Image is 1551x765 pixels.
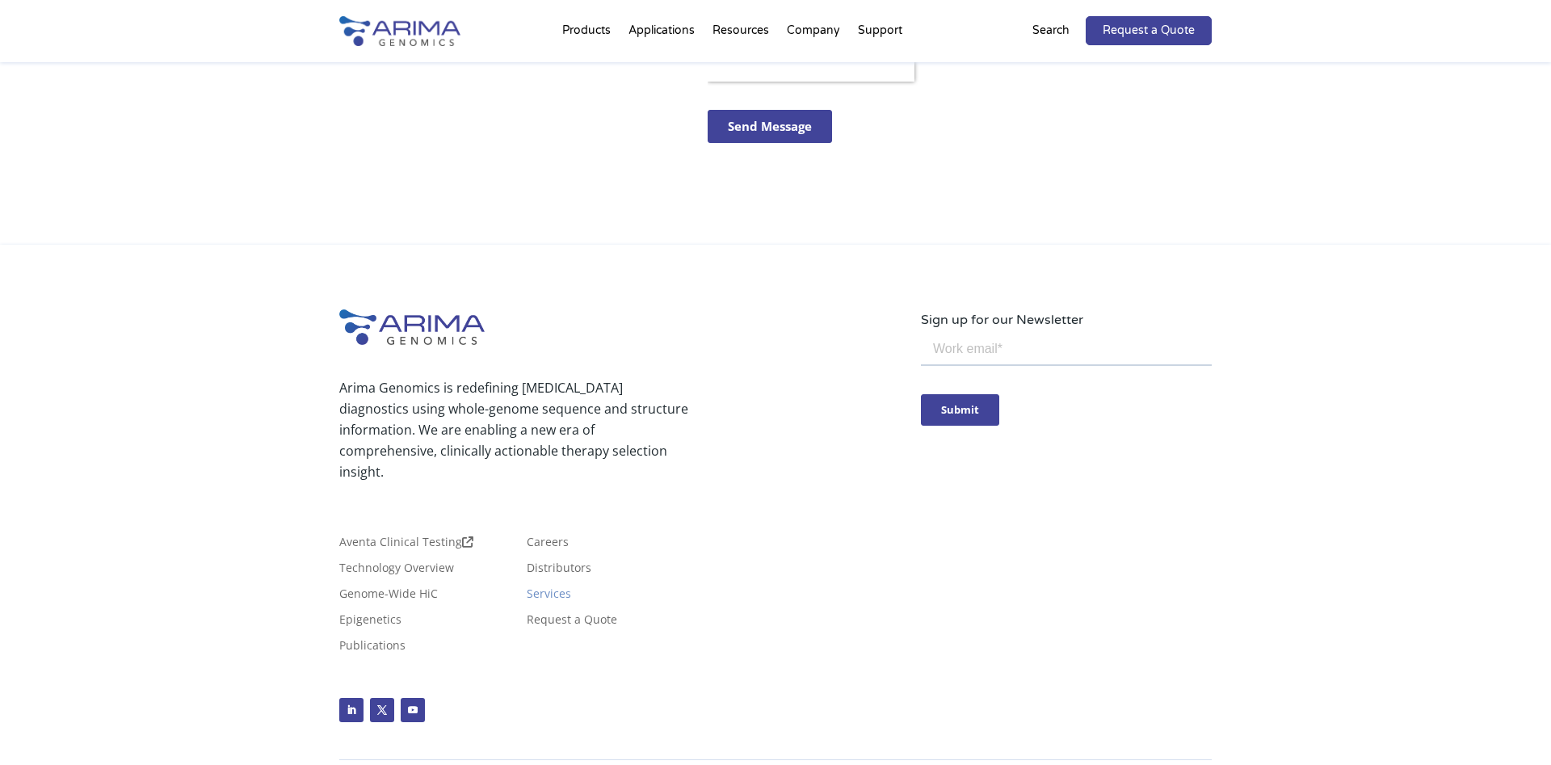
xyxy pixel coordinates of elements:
[4,267,15,278] input: General Inquiry
[252,133,277,148] span: State
[19,246,144,260] span: Product or Service Inquiry
[527,588,571,606] a: Services
[527,536,569,554] a: Careers
[19,267,93,281] span: General Inquiry
[19,288,47,302] span: Other
[921,330,1212,436] iframe: Form 0
[921,309,1212,330] p: Sign up for our Newsletter
[4,246,15,257] input: Product or Service Inquiry
[339,536,473,554] a: Aventa Clinical Testing
[527,614,617,632] a: Request a Quote
[19,225,162,239] span: Troubleshooting and Support
[339,309,485,345] img: Arima-Genomics-logo
[252,1,302,15] span: Last name
[339,377,688,482] p: Arima Genomics is redefining [MEDICAL_DATA] diagnostics using whole-genome sequence and structure...
[1086,16,1212,45] a: Request a Quote
[401,698,425,722] a: Follow on Youtube
[4,288,15,299] input: Other
[1032,20,1070,41] p: Search
[370,698,394,722] a: Follow on X
[339,588,438,606] a: Genome-Wide HiC
[527,562,591,580] a: Distributors
[339,640,406,658] a: Publications
[339,698,364,722] a: Follow on LinkedIn
[4,225,15,236] input: Troubleshooting and Support
[339,16,460,46] img: Arima-Genomics-logo
[339,614,401,632] a: Epigenetics
[339,562,454,580] a: Technology Overview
